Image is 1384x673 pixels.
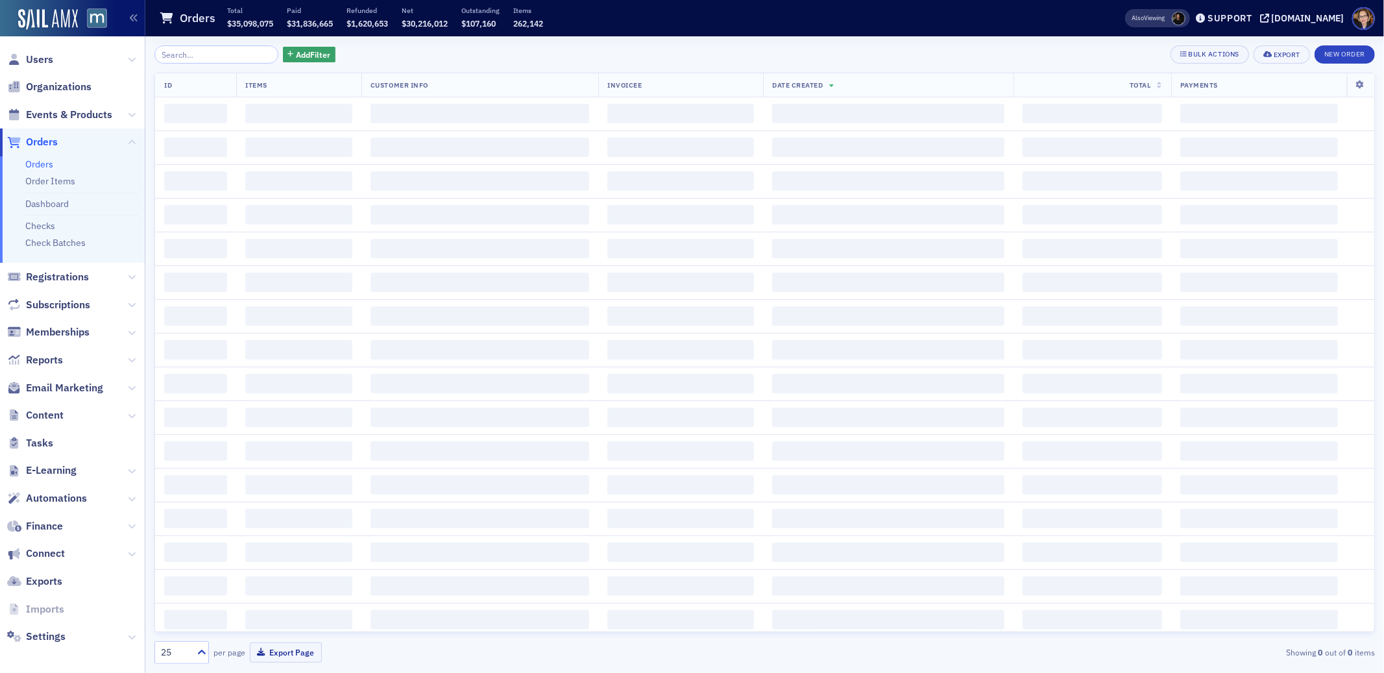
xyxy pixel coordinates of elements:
span: ‌ [1023,306,1162,326]
span: ‌ [772,205,1004,225]
span: ‌ [164,509,227,528]
span: ‌ [245,306,352,326]
span: Email Marketing [26,381,103,395]
span: ‌ [370,104,589,123]
span: ‌ [245,543,352,562]
span: ‌ [245,576,352,596]
span: ‌ [370,576,589,596]
span: 262,142 [513,18,543,29]
span: ‌ [607,340,754,360]
span: ‌ [245,441,352,461]
span: Date Created [772,80,823,90]
span: ‌ [164,408,227,427]
span: ‌ [1180,306,1338,326]
button: AddFilter [283,47,336,63]
span: Finance [26,519,63,533]
div: Also [1132,14,1145,22]
span: ‌ [245,104,352,123]
span: ‌ [164,306,227,326]
input: Search… [154,45,278,64]
span: ‌ [245,610,352,630]
button: New Order [1315,45,1375,64]
span: ‌ [370,543,589,562]
span: ‌ [164,543,227,562]
span: ‌ [1023,138,1162,157]
span: ‌ [370,408,589,427]
span: ‌ [607,441,754,461]
span: ‌ [1023,475,1162,495]
span: ‌ [772,138,1004,157]
div: Export [1274,51,1300,58]
span: Content [26,408,64,422]
a: Events & Products [7,108,112,122]
strong: 0 [1316,646,1325,658]
span: ‌ [607,543,754,562]
span: ‌ [607,138,754,157]
span: $31,836,665 [287,18,333,29]
span: ‌ [607,273,754,292]
p: Refunded [346,6,388,15]
span: Organizations [26,80,91,94]
span: ‌ [1180,543,1338,562]
a: New Order [1315,47,1375,59]
a: Organizations [7,80,91,94]
span: ‌ [607,306,754,326]
span: ‌ [607,171,754,191]
span: ‌ [164,171,227,191]
strong: 0 [1346,646,1355,658]
span: ‌ [1180,239,1338,258]
span: ‌ [1180,441,1338,461]
span: Events & Products [26,108,112,122]
span: Registrations [26,270,89,284]
span: ‌ [1023,576,1162,596]
span: ‌ [1023,104,1162,123]
span: ‌ [607,475,754,495]
a: Settings [7,630,66,644]
span: ‌ [1180,408,1338,427]
span: Lauren McDonough [1172,12,1185,25]
span: Orders [26,135,58,149]
span: Automations [26,491,87,506]
span: ‌ [1180,374,1338,393]
span: ‌ [370,509,589,528]
span: Imports [26,602,64,617]
span: Exports [26,574,62,589]
a: Users [7,53,53,67]
a: Orders [7,135,58,149]
span: Settings [26,630,66,644]
span: ‌ [1180,509,1338,528]
span: ‌ [772,171,1004,191]
span: ‌ [1180,475,1338,495]
h1: Orders [180,10,215,26]
span: ‌ [772,340,1004,360]
p: Paid [287,6,333,15]
span: ‌ [164,273,227,292]
span: ‌ [164,104,227,123]
span: ‌ [1023,374,1162,393]
button: Export Page [250,642,322,663]
div: 25 [161,646,189,659]
span: E-Learning [26,463,77,478]
span: ‌ [607,104,754,123]
a: Connect [7,546,65,561]
span: ‌ [1023,340,1162,360]
span: ‌ [245,509,352,528]
span: ‌ [772,306,1004,326]
span: Payments [1180,80,1218,90]
span: ‌ [1180,273,1338,292]
span: ‌ [772,441,1004,461]
span: ‌ [1180,610,1338,630]
a: Finance [7,519,63,533]
span: $30,216,012 [402,18,448,29]
span: ‌ [245,138,352,157]
span: $107,160 [461,18,496,29]
a: Checks [25,220,55,232]
a: Tasks [7,436,53,450]
span: ‌ [1023,239,1162,258]
span: ‌ [245,205,352,225]
a: SailAMX [18,9,78,30]
span: ‌ [164,441,227,461]
span: ‌ [164,576,227,596]
span: ‌ [164,239,227,258]
span: ID [164,80,172,90]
